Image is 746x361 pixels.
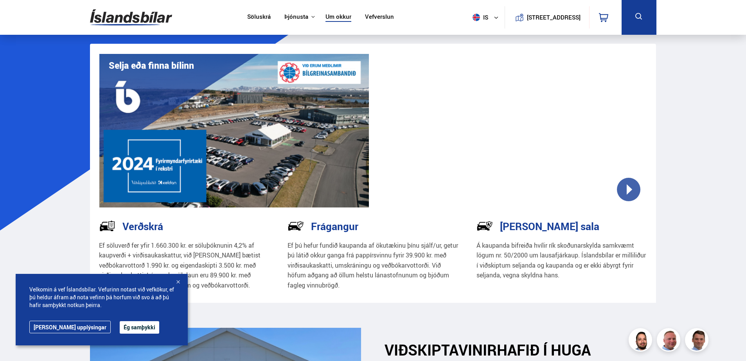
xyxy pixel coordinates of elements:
img: FbJEzSuNWCJXmdc-.webp [686,329,710,353]
h3: Verðskrá [122,220,163,232]
img: G0Ugv5HjCgRt.svg [90,5,172,30]
img: tr5P-W3DuiFaO7aO.svg [99,218,115,234]
span: Velkomin á vef Íslandsbílar. Vefurinn notast við vefkökur, ef þú heldur áfram að nota vefinn þá h... [29,286,174,309]
button: is [469,6,505,29]
p: Ef söluverð fer yfir 1.660.300 kr. er söluþóknunin 4,2% af kaupverði + virðisaukaskattur, við [PE... [99,241,270,291]
button: Ég samþykki [120,321,159,334]
h3: Frágangur [311,220,358,232]
img: -Svtn6bYgwAsiwNX.svg [476,218,493,234]
button: Open LiveChat chat widget [6,3,30,27]
img: eKx6w-_Home_640_.png [99,54,369,207]
button: Þjónusta [284,13,308,21]
h3: [PERSON_NAME] sala [500,220,599,232]
p: Á kaupanda bifreiða hvílir rík skoðunarskylda samkvæmt lögum nr. 50/2000 um lausafjárkaup. Ísland... [476,241,647,281]
img: nhp88E3Fdnt1Opn2.png [630,329,653,353]
img: svg+xml;base64,PHN2ZyB4bWxucz0iaHR0cDovL3d3dy53My5vcmcvMjAwMC9zdmciIHdpZHRoPSI1MTIiIGhlaWdodD0iNT... [473,14,480,21]
h2: HAFIÐ Í HUGA [385,341,656,359]
a: Vefverslun [365,13,394,21]
span: VIÐSKIPTAVINIR [385,340,497,360]
img: siFngHWaQ9KaOqBr.png [658,329,681,353]
img: NP-R9RrMhXQFCiaa.svg [288,218,304,234]
a: [PERSON_NAME] upplýsingar [29,321,111,333]
a: Söluskrá [247,13,271,21]
h1: Selja eða finna bílinn [109,60,194,71]
a: Um okkur [325,13,351,21]
a: [STREET_ADDRESS] [509,6,585,29]
p: Ef þú hefur fundið kaupanda af ökutækinu þínu sjálf/ur, getur þú látið okkur ganga frá pappírsvin... [288,241,458,291]
span: is [469,14,489,21]
button: [STREET_ADDRESS] [530,14,578,21]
